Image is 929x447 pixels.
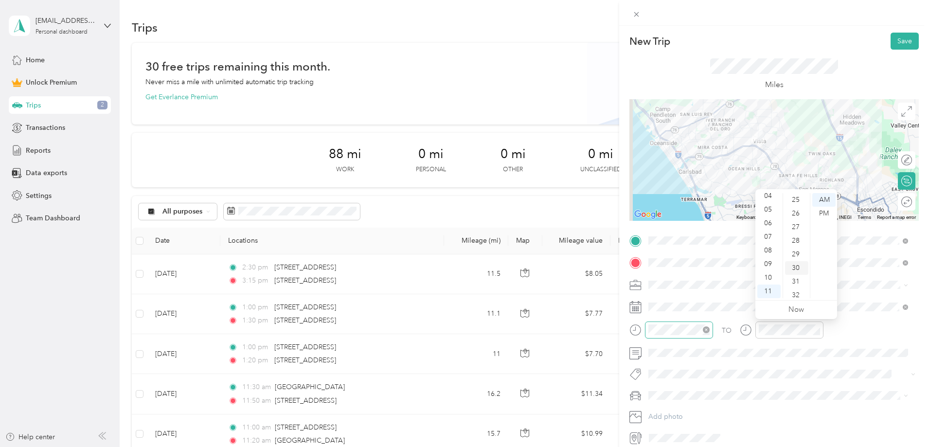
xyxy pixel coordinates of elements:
a: Terms (opens in new tab) [858,215,871,220]
div: AM [812,193,836,207]
div: 04 [757,189,781,203]
div: 10 [757,271,781,285]
a: Report a map error [877,215,916,220]
div: 28 [785,234,808,248]
div: PM [812,207,836,220]
span: close-circle [703,326,710,333]
div: 08 [757,244,781,257]
div: 31 [785,275,808,288]
div: TO [722,325,732,336]
a: Now [788,305,804,314]
iframe: Everlance-gr Chat Button Frame [875,393,929,447]
div: 07 [757,230,781,244]
button: Add photo [645,410,919,424]
button: Save [891,33,919,50]
div: 26 [785,207,808,220]
p: New Trip [629,35,670,48]
div: 25 [785,193,808,207]
div: 29 [785,248,808,261]
img: Google [632,208,664,221]
div: 30 [785,261,808,275]
div: 32 [785,288,808,302]
div: 05 [757,203,781,216]
div: 11 [757,285,781,298]
div: 09 [757,257,781,271]
div: 06 [757,216,781,230]
p: Miles [765,79,784,91]
button: Keyboard shortcuts [736,214,778,221]
div: 27 [785,220,808,234]
a: Open this area in Google Maps (opens a new window) [632,208,664,221]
